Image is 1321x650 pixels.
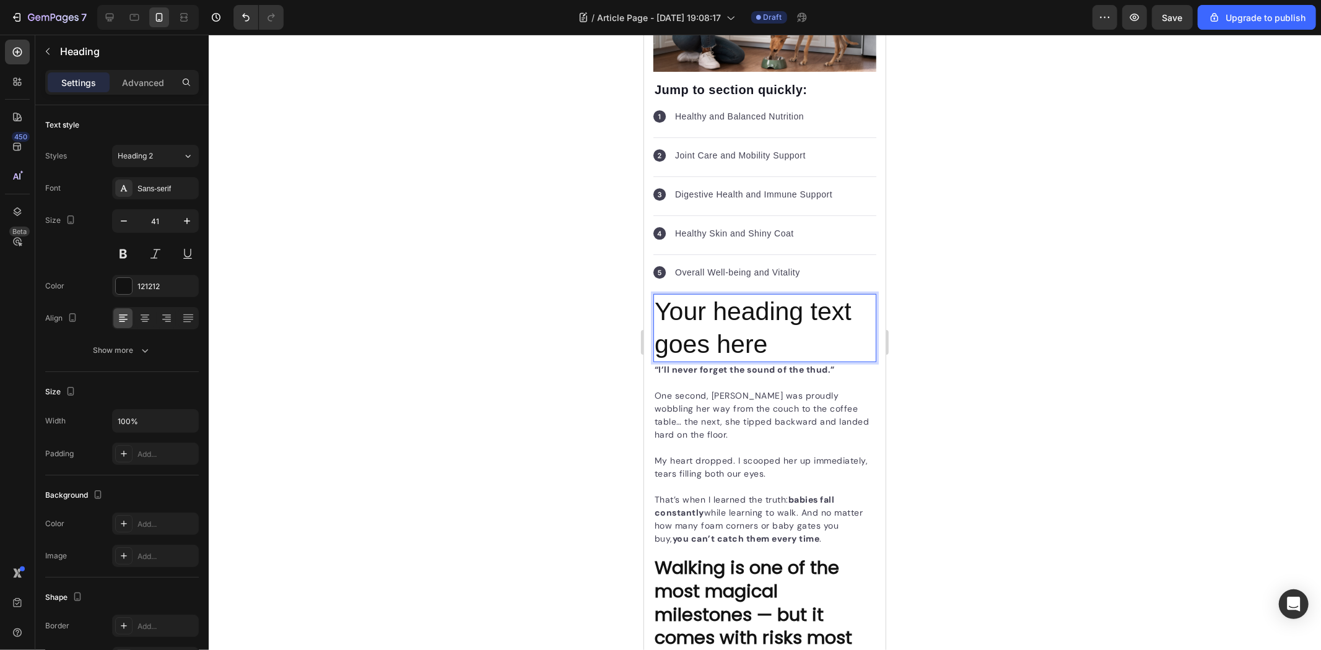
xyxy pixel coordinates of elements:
p: Walking is one of the most magical milestones — but it comes with risks most parents underestimate: [11,522,231,639]
div: Background [45,487,105,504]
span: / [592,11,595,24]
button: Save [1152,5,1193,30]
button: 7 [5,5,92,30]
iframe: Design area [644,35,886,650]
div: Border [45,620,69,631]
h2: Rich Text Editor. Editing area: main [9,521,232,640]
p: Heading [60,44,194,59]
div: Size [45,212,78,229]
div: Color [45,280,64,292]
div: 450 [12,132,30,142]
div: Padding [45,448,74,459]
div: 121212 [137,281,196,292]
span: Draft [764,12,782,23]
div: Add... [137,551,196,562]
div: Image [45,550,67,561]
div: Open Intercom Messenger [1279,589,1309,619]
div: Align [45,310,80,327]
div: Add... [137,449,196,460]
button: Show more [45,339,199,362]
div: Undo/Redo [233,5,284,30]
div: Font [45,183,61,194]
p: Advanced [122,76,164,89]
div: Add... [137,621,196,632]
button: Heading 2 [112,145,199,167]
p: 7 [81,10,87,25]
div: Add... [137,519,196,530]
div: Upgrade to publish [1208,11,1306,24]
div: Shape [45,589,85,606]
div: Color [45,518,64,529]
div: Styles [45,150,67,162]
div: Beta [9,227,30,236]
span: Heading 2 [118,150,153,162]
p: Settings [61,76,96,89]
div: Show more [94,344,151,357]
div: Size [45,384,78,401]
span: Save [1162,12,1183,23]
div: Width [45,415,66,427]
div: Sans-serif [137,183,196,194]
input: Auto [113,410,198,432]
button: Upgrade to publish [1198,5,1316,30]
div: Text style [45,119,79,131]
span: Article Page - [DATE] 19:08:17 [598,11,722,24]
